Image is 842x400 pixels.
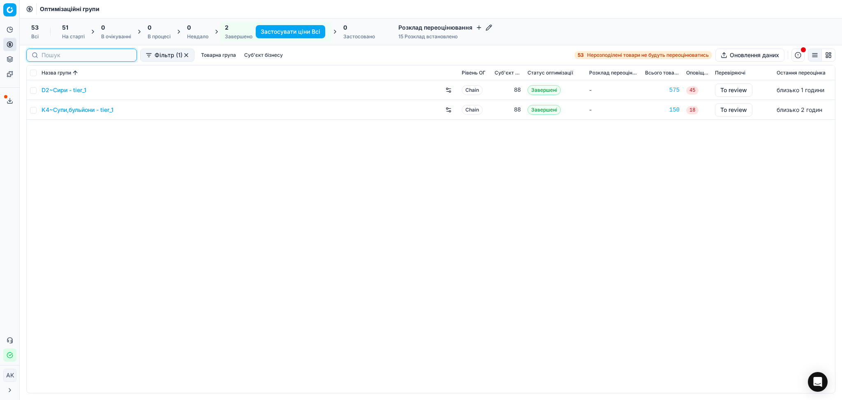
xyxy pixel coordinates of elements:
[495,86,521,94] div: 88
[398,33,492,40] div: 15 Розклад встановлено
[574,51,712,59] a: 53Нерозподілені товари не будуть переоцінюватись
[225,23,229,32] span: 2
[101,23,105,32] span: 0
[587,52,709,58] span: Нерозподілені товари не будуть переоцінюватись
[187,23,191,32] span: 0
[462,105,483,115] span: Chain
[42,51,132,59] input: Пошук
[148,33,171,40] div: В процесі
[62,33,85,40] div: На старті
[578,52,584,58] strong: 53
[715,49,784,62] button: Оновлення даних
[140,49,194,62] button: Фільтр (1)
[645,106,680,114] a: 150
[527,105,561,115] span: Завершені
[148,23,151,32] span: 0
[715,103,752,116] button: To review
[343,33,375,40] div: Застосовано
[187,33,208,40] div: Невдало
[686,86,699,95] span: 45
[777,86,824,93] span: близько 1 години
[686,106,699,114] span: 18
[241,50,286,60] button: Суб'єкт бізнесу
[3,369,16,382] button: AK
[715,84,752,97] button: To review
[777,106,822,113] span: близько 2 годин
[686,70,708,76] span: Оповіщення
[715,70,745,76] span: Перевіряючі
[808,372,828,392] div: Open Intercom Messenger
[31,23,39,32] span: 53
[495,106,521,114] div: 88
[343,23,347,32] span: 0
[586,80,642,100] td: -
[31,33,39,40] div: Всі
[527,85,561,95] span: Завершені
[462,70,486,76] span: Рівень OГ
[256,25,325,38] button: Застосувати ціни Всі
[495,70,521,76] span: Суб'єкт бізнесу
[777,70,826,76] span: Остання переоцінка
[225,33,252,40] div: Завершено
[42,70,71,76] span: Назва групи
[527,70,573,76] span: Статус оптимізації
[645,86,680,94] a: 575
[62,23,68,32] span: 51
[4,369,16,381] span: AK
[586,100,642,120] td: -
[645,70,680,76] span: Всього товарів
[42,106,113,114] a: K4~Супи,бульйони - tier_1
[198,50,239,60] button: Товарна група
[462,85,483,95] span: Chain
[589,70,638,76] span: Розклад переоцінювання
[101,33,131,40] div: В очікуванні
[40,5,99,13] nav: breadcrumb
[398,23,492,32] h4: Розклад переоцінювання
[42,86,86,94] a: D2~Сири - tier_1
[40,5,99,13] span: Оптимізаційні групи
[71,69,79,77] button: Sorted by Назва групи ascending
